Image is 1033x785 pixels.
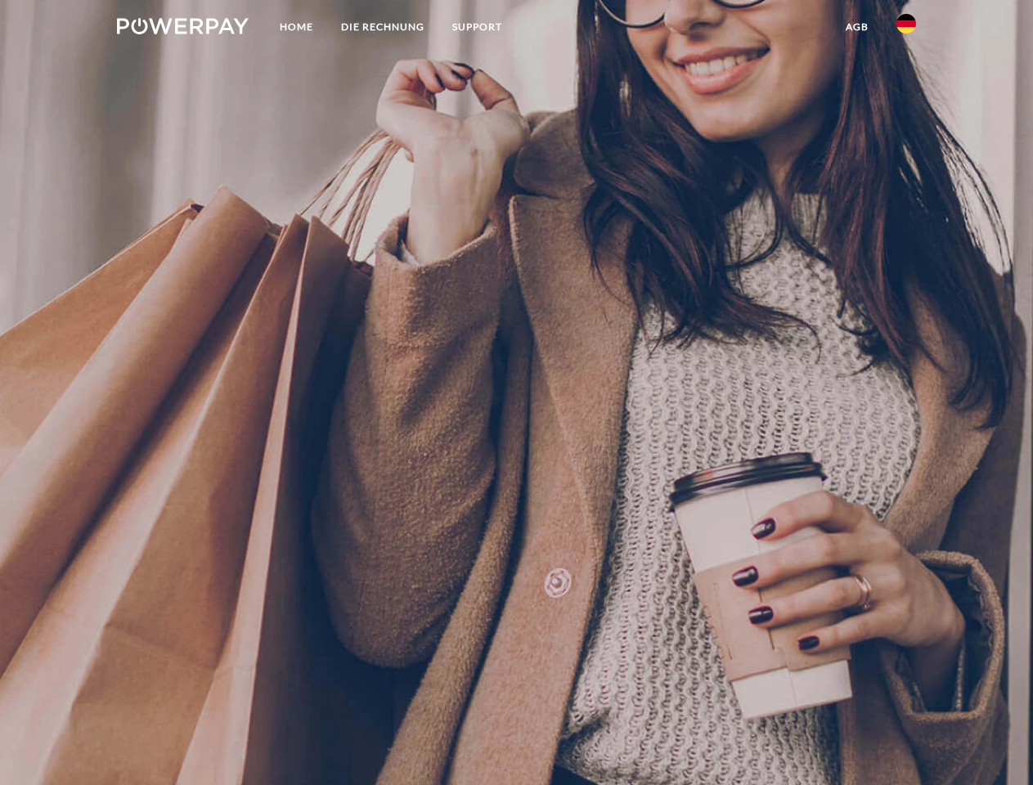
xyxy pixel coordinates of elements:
[266,12,327,42] a: Home
[832,12,883,42] a: agb
[438,12,516,42] a: SUPPORT
[896,14,916,34] img: de
[117,18,249,34] img: logo-powerpay-white.svg
[327,12,438,42] a: DIE RECHNUNG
